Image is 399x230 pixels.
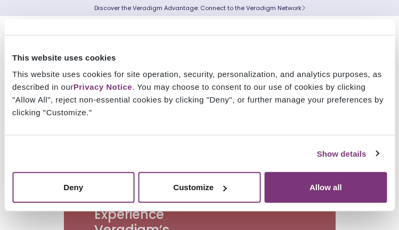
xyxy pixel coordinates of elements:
[317,147,379,160] a: Show details
[74,82,132,91] a: Privacy Notice
[94,4,305,12] a: Discover the Veradigm Advantage: Connect to the Veradigm NetworkLearn More
[12,172,134,203] button: Deny
[139,172,260,203] button: Customize
[12,68,387,119] div: This website uses cookies for site operation, security, personalization, and analytics purposes, ...
[302,4,305,12] span: Learn More
[265,172,387,203] button: Allow all
[12,51,387,64] div: This website uses cookies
